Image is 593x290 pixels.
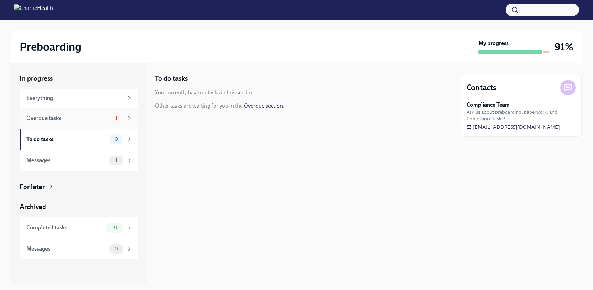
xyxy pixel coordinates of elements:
strong: Compliance Team [467,101,510,109]
a: Archived [20,202,138,212]
div: You currently have no tasks in this section. [155,89,255,96]
h4: Contacts [467,82,496,93]
a: To do tasks0 [20,129,138,150]
a: [EMAIL_ADDRESS][DOMAIN_NAME] [467,124,560,131]
span: 0 [110,246,122,251]
a: Overdue section [244,102,283,109]
span: 0 [110,137,122,142]
span: 1 [111,115,122,121]
span: 1 [111,158,122,163]
div: Everything [26,94,123,102]
div: To do tasks [26,135,106,143]
span: Ask us about preboarding, paperwork, and Compliance tasks! [467,109,576,122]
div: Overdue tasks [26,114,106,122]
strong: My progress [478,39,509,47]
span: . [283,102,284,109]
div: Messages [26,245,106,253]
h3: 91% [555,40,573,53]
a: Messages0 [20,238,138,259]
a: In progress [20,74,138,83]
img: CharlieHealth [14,4,53,15]
a: Everything [20,89,138,108]
a: Overdue tasks1 [20,108,138,129]
a: Messages1 [20,150,138,171]
div: Messages [26,157,106,164]
a: Completed tasks10 [20,217,138,238]
a: For later [20,182,138,191]
div: For later [20,182,45,191]
h5: To do tasks [155,74,188,83]
h2: Preboarding [20,40,81,54]
span: Other tasks are waiting for you in the [155,102,243,109]
span: 10 [107,225,122,230]
div: Completed tasks [26,224,103,232]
